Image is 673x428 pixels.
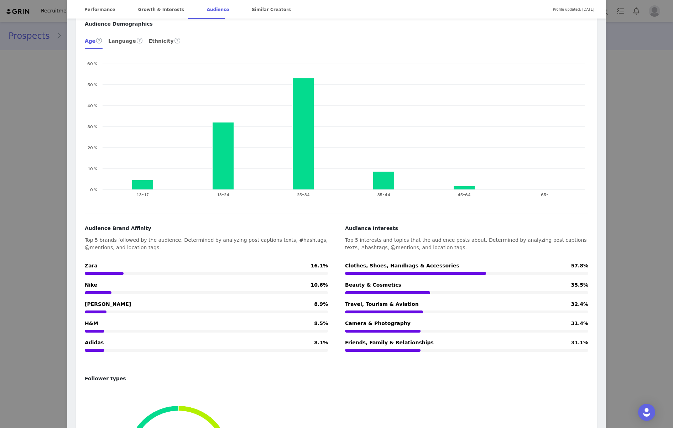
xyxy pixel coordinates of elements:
div: Ethnicity [149,32,181,49]
span: 35.5% [571,281,588,289]
span: Camera & Photography [345,320,411,326]
span: 8.9% [314,301,328,308]
span: 8.1% [314,339,328,346]
div: Top 5 interests and topics that the audience posts about. Determined by analyzing post captions t... [345,236,588,251]
span: Travel, Tourism & Aviation [345,301,419,307]
div: Language [108,32,143,49]
text: 10 % [88,166,97,171]
span: 57.8% [571,262,588,270]
div: Top 5 brands followed by the audience. Determined by analyzing post captions texts, #hashtags, @m... [85,236,328,251]
text: 13-17 [136,192,149,197]
span: 32.4% [571,301,588,308]
div: Open Intercom Messenger [638,404,655,421]
span: 10.6% [311,281,328,289]
span: Nike [85,282,97,288]
body: Rich Text Area. Press ALT-0 for help. [6,6,292,14]
text: 65- [541,192,548,197]
span: Friends, Family & Relationships [345,340,434,345]
span: [PERSON_NAME] [85,301,131,307]
text: 18-24 [217,192,229,197]
span: Beauty & Cosmetics [345,282,401,288]
div: Audience Interests [345,225,588,232]
text: 60 % [87,61,97,66]
span: 31.4% [571,320,588,327]
div: Audience Brand Affinity [85,225,328,232]
span: Adidas [85,340,104,345]
span: Zara [85,263,98,268]
span: Profile updated: [DATE] [553,1,594,17]
text: 25-34 [297,192,310,197]
text: 45-64 [458,192,471,197]
span: 16.1% [311,262,328,270]
text: 50 % [88,82,97,87]
text: 35-44 [377,192,390,197]
text: 20 % [88,145,97,150]
span: H&M [85,320,98,326]
span: Clothes, Shoes, Handbags & Accessories [345,263,459,268]
text: 30 % [87,124,97,129]
div: Age [85,32,103,49]
text: 40 % [87,103,97,108]
span: 8.5% [314,320,328,327]
text: 0 % [90,187,97,192]
span: 31.1% [571,339,588,346]
div: Follower types [85,375,588,382]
